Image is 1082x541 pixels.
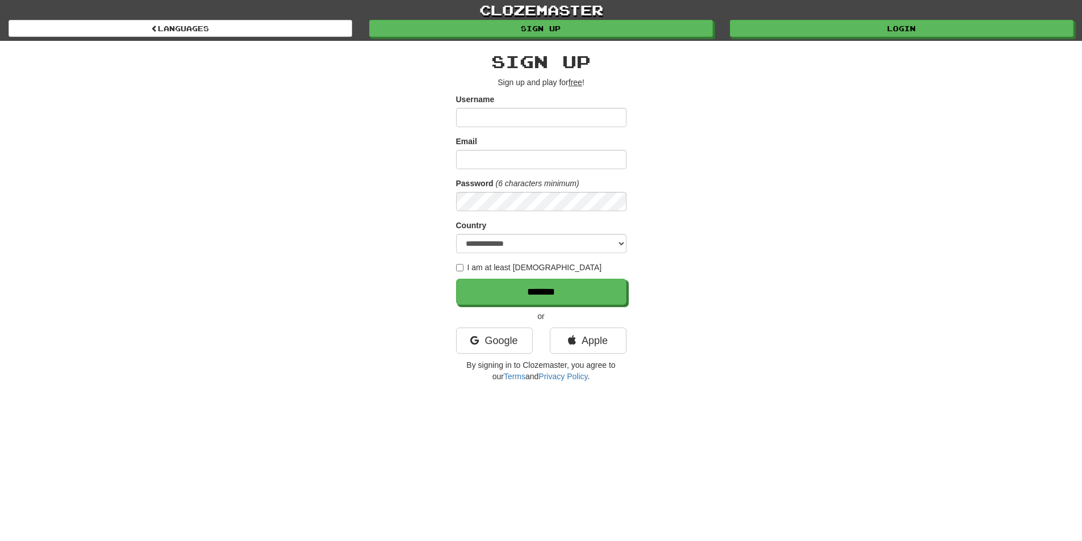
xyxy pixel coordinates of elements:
p: or [456,311,626,322]
label: Username [456,94,495,105]
a: Sign up [369,20,713,37]
label: Email [456,136,477,147]
input: I am at least [DEMOGRAPHIC_DATA] [456,264,463,271]
a: Login [730,20,1073,37]
a: Privacy Policy [538,372,587,381]
label: Country [456,220,487,231]
h2: Sign up [456,52,626,71]
a: Languages [9,20,352,37]
a: Google [456,328,533,354]
p: By signing in to Clozemaster, you agree to our and . [456,359,626,382]
label: Password [456,178,494,189]
em: (6 characters minimum) [496,179,579,188]
a: Apple [550,328,626,354]
a: Terms [504,372,525,381]
u: free [569,78,582,87]
label: I am at least [DEMOGRAPHIC_DATA] [456,262,602,273]
p: Sign up and play for ! [456,77,626,88]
